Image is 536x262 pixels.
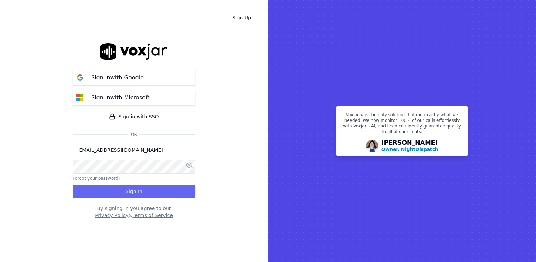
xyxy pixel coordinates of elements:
[132,212,173,219] button: Terms of Service
[91,73,144,82] p: Sign in with Google
[73,91,87,105] img: microsoft Sign in button
[73,205,195,219] div: By signing in you agree to our &
[381,139,438,153] div: [PERSON_NAME]
[73,176,120,181] button: Forgot your password?
[73,70,195,86] button: Sign inwith Google
[128,132,140,137] span: Or
[91,93,149,102] p: Sign in with Microsoft
[73,71,87,85] img: google Sign in button
[73,185,195,198] button: Sign In
[341,112,463,137] p: Voxjar was the only solution that did exactly what we needed. We now monitor 100% of our calls ef...
[366,140,378,152] img: Avatar
[73,110,195,123] a: Sign in with SSO
[227,11,257,24] a: Sign Up
[95,212,128,219] button: Privacy Policy
[73,143,195,157] input: Email
[100,43,168,60] img: logo
[73,90,195,106] button: Sign inwith Microsoft
[381,146,438,153] p: Owner, NightDispatch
